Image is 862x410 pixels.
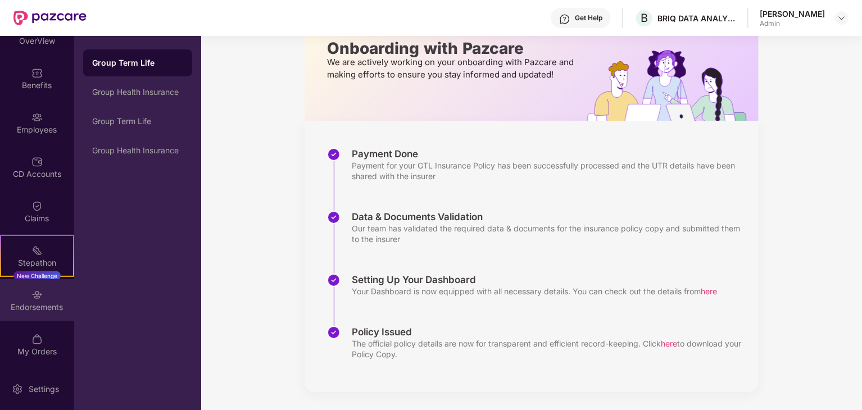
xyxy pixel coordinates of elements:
[13,11,87,25] img: New Pazcare Logo
[327,274,341,287] img: svg+xml;base64,PHN2ZyBpZD0iU3RlcC1Eb25lLTMyeDMyIiB4bWxucz0iaHR0cDovL3d3dy53My5vcmcvMjAwMC9zdmciIH...
[352,286,717,297] div: Your Dashboard is now equipped with all necessary details. You can check out the details from
[327,56,577,81] p: We are actively working on your onboarding with Pazcare and making efforts to ensure you stay inf...
[559,13,570,25] img: svg+xml;base64,PHN2ZyBpZD0iSGVscC0zMngzMiIgeG1sbnM9Imh0dHA6Ly93d3cudzMub3JnLzIwMDAvc3ZnIiB3aWR0aD...
[327,326,341,339] img: svg+xml;base64,PHN2ZyBpZD0iU3RlcC1Eb25lLTMyeDMyIiB4bWxucz0iaHR0cDovL3d3dy53My5vcmcvMjAwMC9zdmciIH...
[760,19,825,28] div: Admin
[31,245,43,256] img: svg+xml;base64,PHN2ZyB4bWxucz0iaHR0cDovL3d3dy53My5vcmcvMjAwMC9zdmciIHdpZHRoPSIyMSIgaGVpZ2h0PSIyMC...
[92,117,183,126] div: Group Term Life
[92,146,183,155] div: Group Health Insurance
[352,274,717,286] div: Setting Up Your Dashboard
[92,88,183,97] div: Group Health Insurance
[701,286,717,296] span: here
[661,339,677,348] span: here
[657,13,736,24] div: BRIQ DATA ANALYTICS INDIA PRIVATE LIMITED
[352,326,747,338] div: Policy Issued
[352,223,747,244] div: Our team has validated the required data & documents for the insurance policy copy and submitted ...
[327,43,577,53] p: Onboarding with Pazcare
[352,160,747,181] div: Payment for your GTL Insurance Policy has been successfully processed and the UTR details have be...
[837,13,846,22] img: svg+xml;base64,PHN2ZyBpZD0iRHJvcGRvd24tMzJ4MzIiIHhtbG5zPSJodHRwOi8vd3d3LnczLm9yZy8yMDAwL3N2ZyIgd2...
[641,11,648,25] span: B
[760,8,825,19] div: [PERSON_NAME]
[327,148,341,161] img: svg+xml;base64,PHN2ZyBpZD0iU3RlcC1Eb25lLTMyeDMyIiB4bWxucz0iaHR0cDovL3d3dy53My5vcmcvMjAwMC9zdmciIH...
[352,338,747,359] div: The official policy details are now for transparent and efficient record-keeping. Click to downlo...
[352,148,747,160] div: Payment Done
[587,50,759,121] img: hrOnboarding
[1,257,73,268] div: Stepathon
[13,271,61,280] div: New Challenge
[25,384,62,395] div: Settings
[327,211,341,224] img: svg+xml;base64,PHN2ZyBpZD0iU3RlcC1Eb25lLTMyeDMyIiB4bWxucz0iaHR0cDovL3d3dy53My5vcmcvMjAwMC9zdmciIH...
[31,112,43,123] img: svg+xml;base64,PHN2ZyBpZD0iRW1wbG95ZWVzIiB4bWxucz0iaHR0cDovL3d3dy53My5vcmcvMjAwMC9zdmciIHdpZHRoPS...
[352,211,747,223] div: Data & Documents Validation
[31,334,43,345] img: svg+xml;base64,PHN2ZyBpZD0iTXlfT3JkZXJzIiBkYXRhLW5hbWU9Ik15IE9yZGVycyIgeG1sbnM9Imh0dHA6Ly93d3cudz...
[31,156,43,167] img: svg+xml;base64,PHN2ZyBpZD0iQ0RfQWNjb3VudHMiIGRhdGEtbmFtZT0iQ0QgQWNjb3VudHMiIHhtbG5zPSJodHRwOi8vd3...
[31,201,43,212] img: svg+xml;base64,PHN2ZyBpZD0iQ2xhaW0iIHhtbG5zPSJodHRwOi8vd3d3LnczLm9yZy8yMDAwL3N2ZyIgd2lkdGg9IjIwIi...
[92,57,183,69] div: Group Term Life
[31,289,43,300] img: svg+xml;base64,PHN2ZyBpZD0iRW5kb3JzZW1lbnRzIiB4bWxucz0iaHR0cDovL3d3dy53My5vcmcvMjAwMC9zdmciIHdpZH...
[575,13,602,22] div: Get Help
[31,67,43,79] img: svg+xml;base64,PHN2ZyBpZD0iQmVuZWZpdHMiIHhtbG5zPSJodHRwOi8vd3d3LnczLm9yZy8yMDAwL3N2ZyIgd2lkdGg9Ij...
[12,384,23,395] img: svg+xml;base64,PHN2ZyBpZD0iU2V0dGluZy0yMHgyMCIgeG1sbnM9Imh0dHA6Ly93d3cudzMub3JnLzIwMDAvc3ZnIiB3aW...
